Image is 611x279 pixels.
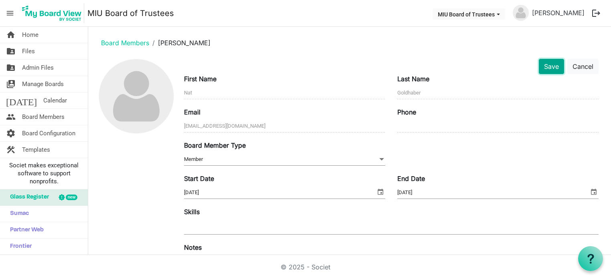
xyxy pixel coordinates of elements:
[6,142,16,158] span: construction
[20,3,84,23] img: My Board View Logo
[22,76,64,92] span: Manage Boards
[6,109,16,125] span: people
[184,207,200,217] label: Skills
[376,187,385,197] span: select
[6,239,32,255] span: Frontier
[6,60,16,76] span: folder_shared
[22,125,75,141] span: Board Configuration
[539,59,564,74] button: Save
[567,59,599,74] button: Cancel
[20,3,87,23] a: My Board View Logo
[22,109,65,125] span: Board Members
[397,74,429,84] label: Last Name
[22,60,54,76] span: Admin Files
[101,39,149,47] a: Board Members
[87,5,174,21] a: MIU Board of Trustees
[6,222,44,238] span: Partner Web
[6,189,49,205] span: Glass Register
[22,43,35,59] span: Files
[6,125,16,141] span: settings
[529,5,588,21] a: [PERSON_NAME]
[588,5,605,22] button: logout
[6,76,16,92] span: switch_account
[6,92,37,108] span: [DATE]
[6,27,16,43] span: home
[513,5,529,21] img: no-profile-picture.svg
[22,142,50,158] span: Templates
[589,187,599,197] span: select
[22,27,38,43] span: Home
[184,174,214,183] label: Start Date
[184,107,200,117] label: Email
[6,206,29,222] span: Sumac
[281,263,330,271] a: © 2025 - Societ
[66,195,77,200] div: new
[99,59,173,133] img: no-profile-picture.svg
[184,243,202,252] label: Notes
[397,107,416,117] label: Phone
[2,6,18,21] span: menu
[184,141,246,150] label: Board Member Type
[4,161,84,185] span: Societ makes exceptional software to support nonprofits.
[184,74,216,84] label: First Name
[43,92,67,108] span: Calendar
[6,43,16,59] span: folder_shared
[149,38,210,48] li: [PERSON_NAME]
[433,8,505,20] button: MIU Board of Trustees dropdownbutton
[397,174,425,183] label: End Date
